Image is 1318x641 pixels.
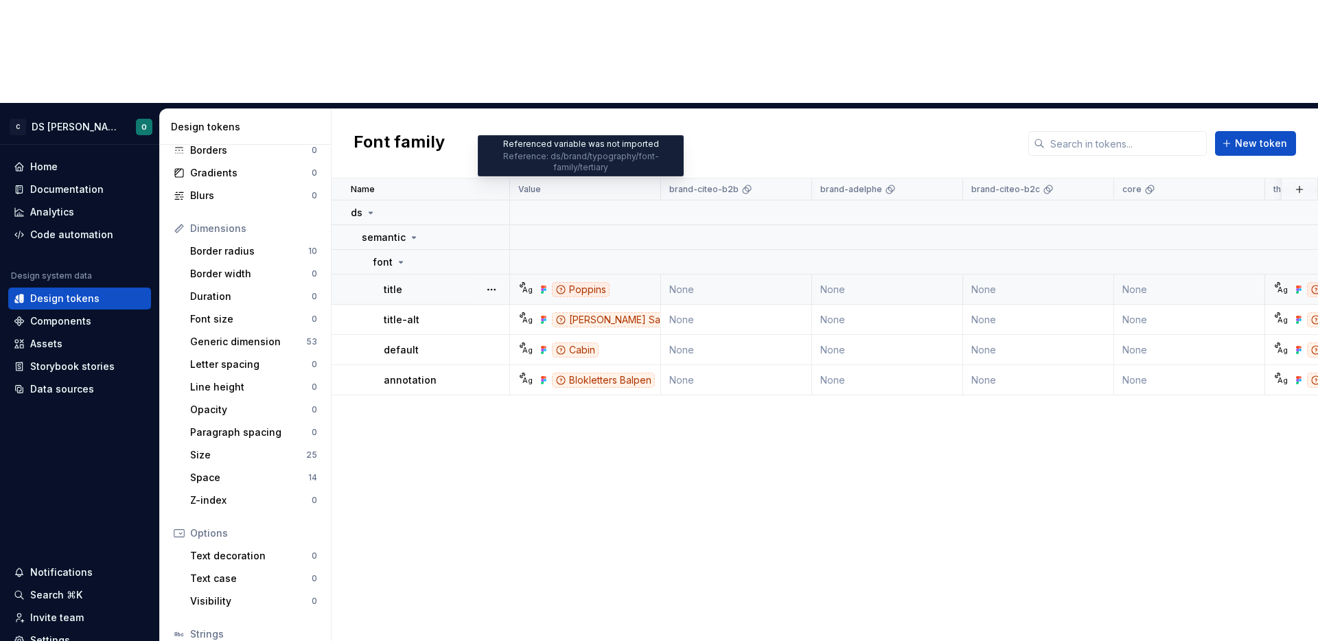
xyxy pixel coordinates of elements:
div: Analytics [30,205,74,219]
div: 25 [306,450,317,461]
button: Search ⌘K [8,584,151,606]
div: [PERSON_NAME] Sans Nova Inline [552,312,727,327]
h2: Font family [354,131,445,156]
div: 0 [312,268,317,279]
div: Blokletters Balpen [552,373,655,388]
a: Assets [8,333,151,355]
a: Space14 [185,467,323,489]
div: DS [PERSON_NAME] [32,120,119,134]
p: annotation [384,373,437,387]
div: 0 [312,427,317,438]
a: Border radius10 [185,240,323,262]
a: Design tokens [8,288,151,310]
div: 0 [312,550,317,561]
div: Cabin [552,342,599,358]
div: 0 [312,190,317,201]
td: None [963,365,1114,395]
div: Visibility [190,594,312,608]
div: Ag [1277,345,1288,356]
div: Ag [522,284,533,295]
div: Text decoration [190,549,312,563]
div: Ag [522,345,533,356]
div: Design tokens [30,292,100,305]
button: New token [1215,131,1296,156]
a: Code automation [8,224,151,246]
p: ds [351,206,362,220]
div: Paragraph spacing [190,426,312,439]
p: brand-adelphe [820,184,882,195]
div: 14 [308,472,317,483]
p: Name [351,184,375,195]
div: 0 [312,145,317,156]
td: None [661,365,812,395]
div: O [141,121,147,132]
div: 0 [312,314,317,325]
p: title-alt [384,313,419,327]
td: None [963,305,1114,335]
div: 0 [312,291,317,302]
div: Generic dimension [190,335,306,349]
a: Size25 [185,444,323,466]
a: Gradients0 [168,162,323,184]
div: 0 [312,495,317,506]
td: None [1114,335,1265,365]
div: Home [30,160,58,174]
div: Opacity [190,403,312,417]
div: Design system data [11,270,92,281]
div: Font size [190,312,312,326]
div: Options [190,526,317,540]
p: default [384,343,419,357]
td: None [963,275,1114,305]
div: Code automation [30,228,113,242]
div: Ag [522,314,533,325]
a: Documentation [8,178,151,200]
div: 0 [312,573,317,584]
div: Referenced variable was not imported [478,135,684,176]
div: 10 [308,246,317,257]
div: Components [30,314,91,328]
span: New token [1235,137,1287,150]
td: None [963,335,1114,365]
div: Border width [190,267,312,281]
a: Text case0 [185,568,323,590]
div: 53 [306,336,317,347]
div: Poppins [552,282,610,297]
a: Home [8,156,151,178]
a: Paragraph spacing0 [185,421,323,443]
div: Ag [522,375,533,386]
a: Duration0 [185,285,323,307]
div: Assets [30,337,62,351]
p: brand-citeo-b2c [971,184,1040,195]
a: Text decoration0 [185,545,323,567]
p: core [1122,184,1142,195]
div: Storybook stories [30,360,115,373]
div: Ag [1277,284,1288,295]
td: None [812,275,963,305]
td: None [661,335,812,365]
div: 0 [312,382,317,393]
p: Value [518,184,541,195]
div: Letter spacing [190,358,312,371]
div: Search ⌘K [30,588,82,602]
a: Storybook stories [8,356,151,377]
div: Data sources [30,382,94,396]
div: Reference: ds/brand/typography/font-family/tertiary [484,151,678,173]
a: Font size0 [185,308,323,330]
div: Line height [190,380,312,394]
a: Letter spacing0 [185,353,323,375]
a: Blurs0 [168,185,323,207]
td: None [812,365,963,395]
a: Border width0 [185,263,323,285]
a: Generic dimension53 [185,331,323,353]
div: 0 [312,596,317,607]
div: Invite team [30,611,84,625]
a: Z-index0 [185,489,323,511]
div: Duration [190,290,312,303]
td: None [812,335,963,365]
p: title [384,283,402,296]
td: None [661,305,812,335]
div: Gradients [190,166,312,180]
p: semantic [362,231,406,244]
div: Blurs [190,189,312,202]
a: Line height0 [185,376,323,398]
